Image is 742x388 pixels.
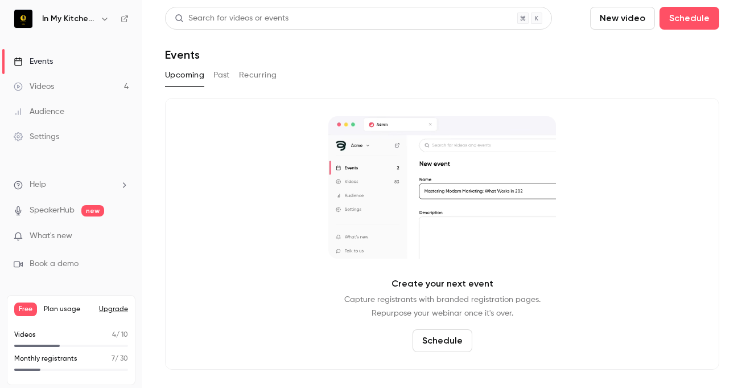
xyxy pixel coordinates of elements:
p: Create your next event [391,277,493,291]
h1: Events [165,48,200,62]
span: Free [14,303,37,316]
button: Recurring [239,66,277,84]
span: 7 [112,356,115,362]
span: 4 [112,332,116,338]
p: Monthly registrants [14,354,77,364]
span: Plan usage [44,305,92,314]
h6: In My Kitchen With [PERSON_NAME] [42,13,96,24]
div: Settings [14,131,59,142]
p: Videos [14,330,36,340]
p: / 30 [112,354,128,364]
span: Help [30,179,46,191]
a: SpeakerHub [30,205,75,217]
button: Upgrade [99,305,128,314]
div: Search for videos or events [175,13,288,24]
div: Audience [14,106,64,117]
p: / 10 [112,330,128,340]
span: What's new [30,230,72,242]
span: new [81,205,104,217]
button: Schedule [413,329,472,352]
button: Past [213,66,230,84]
button: Schedule [659,7,719,30]
div: Events [14,56,53,67]
p: Capture registrants with branded registration pages. Repurpose your webinar once it's over. [344,293,541,320]
iframe: Noticeable Trigger [115,231,129,242]
div: Videos [14,81,54,92]
img: In My Kitchen With Yvonne [14,10,32,28]
span: Book a demo [30,258,79,270]
button: Upcoming [165,66,204,84]
li: help-dropdown-opener [14,179,129,191]
button: New video [590,7,655,30]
